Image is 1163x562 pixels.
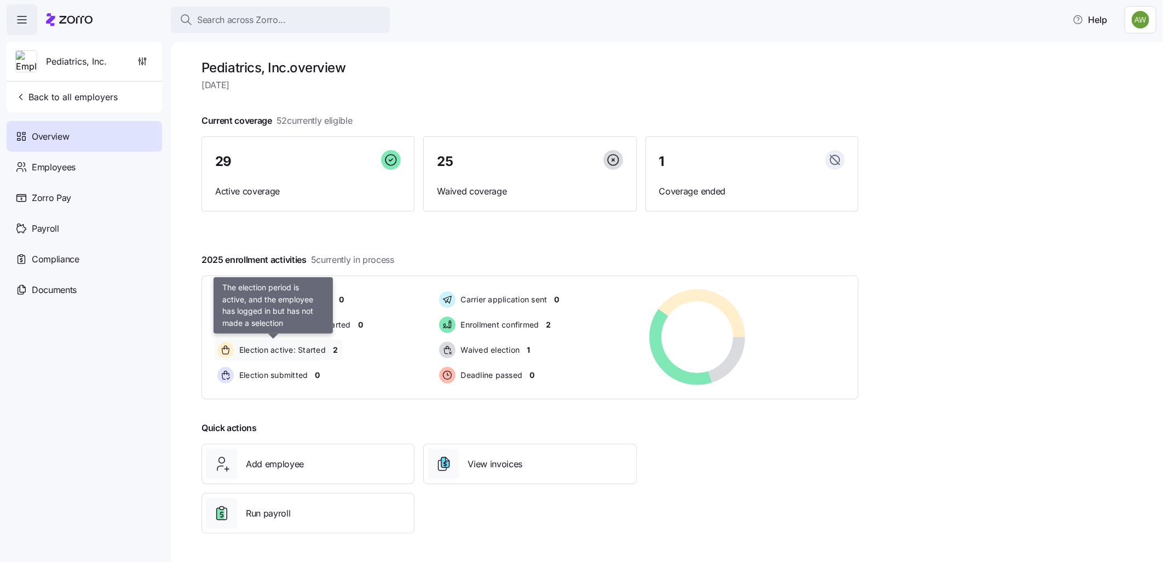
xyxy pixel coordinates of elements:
[15,90,118,104] span: Back to all employers
[529,370,534,381] span: 0
[215,155,232,168] span: 29
[236,319,351,330] span: Election active: Hasn't started
[201,421,257,435] span: Quick actions
[659,155,665,168] span: 1
[197,13,286,27] span: Search across Zorro...
[7,244,162,274] a: Compliance
[458,319,539,330] span: Enrollment confirmed
[32,253,79,266] span: Compliance
[171,7,390,33] button: Search across Zorro...
[236,345,326,355] span: Election active: Started
[555,294,560,305] span: 0
[32,191,71,205] span: Zorro Pay
[201,78,859,92] span: [DATE]
[358,319,363,330] span: 0
[315,370,320,381] span: 0
[7,213,162,244] a: Payroll
[46,55,107,68] span: Pediatrics, Inc.
[201,253,394,267] span: 2025 enrollment activities
[7,121,162,152] a: Overview
[311,253,394,267] span: 5 currently in process
[527,345,530,355] span: 1
[201,114,353,128] span: Current coverage
[215,185,401,198] span: Active coverage
[236,294,332,305] span: Pending election window
[7,182,162,213] a: Zorro Pay
[333,345,338,355] span: 2
[277,114,353,128] span: 52 currently eligible
[1064,9,1116,31] button: Help
[7,152,162,182] a: Employees
[32,130,69,144] span: Overview
[16,51,37,73] img: Employer logo
[1073,13,1107,26] span: Help
[458,345,520,355] span: Waived election
[468,457,522,471] span: View invoices
[339,294,344,305] span: 0
[458,294,548,305] span: Carrier application sent
[437,155,453,168] span: 25
[236,370,308,381] span: Election submitted
[458,370,523,381] span: Deadline passed
[11,86,122,108] button: Back to all employers
[437,185,623,198] span: Waived coverage
[7,274,162,305] a: Documents
[32,283,77,297] span: Documents
[659,185,845,198] span: Coverage ended
[201,59,859,76] h1: Pediatrics, Inc. overview
[32,160,76,174] span: Employees
[32,222,59,236] span: Payroll
[546,319,551,330] span: 2
[246,457,304,471] span: Add employee
[1132,11,1149,28] img: 187a7125535df60c6aafd4bbd4ff0edb
[246,507,290,520] span: Run payroll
